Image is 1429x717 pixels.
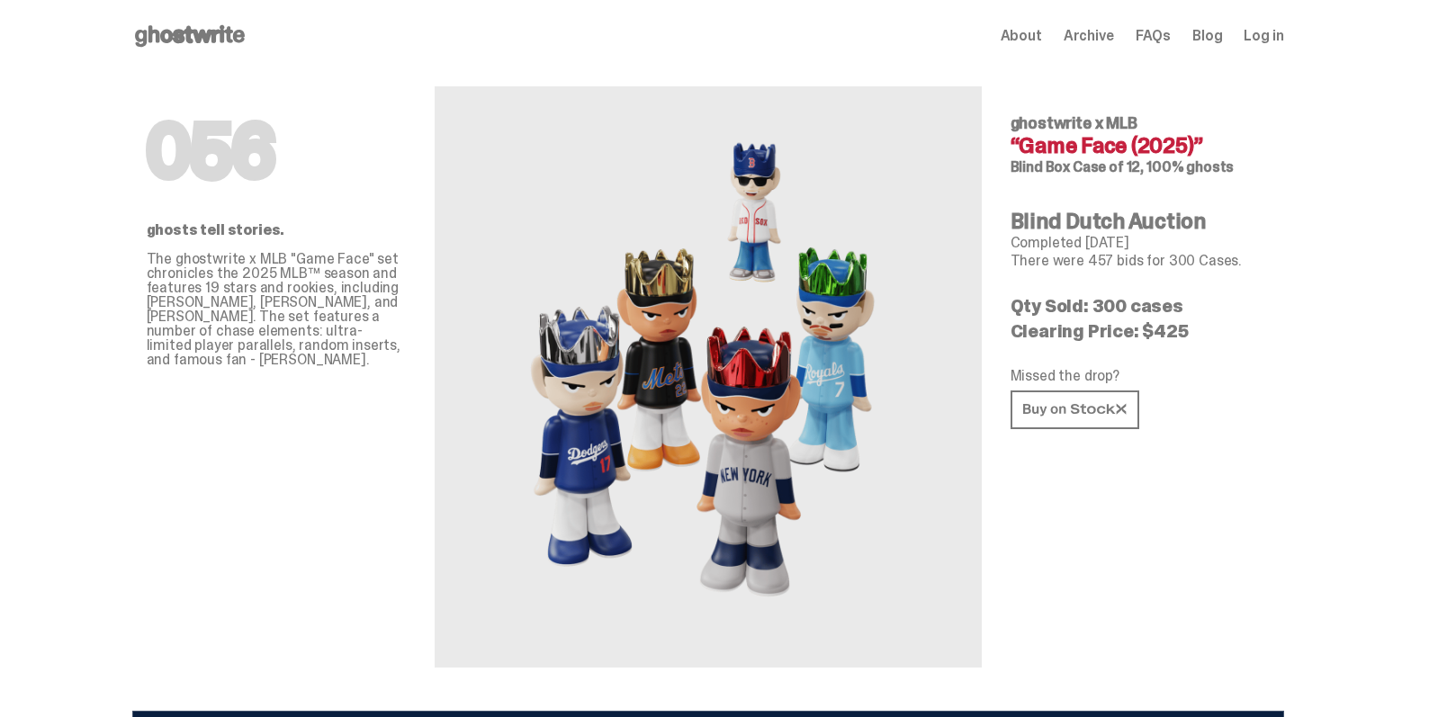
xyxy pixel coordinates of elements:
[1011,211,1270,232] h4: Blind Dutch Auction
[1011,297,1270,315] p: Qty Sold: 300 cases
[1001,29,1042,43] a: About
[1011,157,1071,176] span: Blind Box
[1011,236,1270,250] p: Completed [DATE]
[1011,112,1137,134] span: ghostwrite x MLB
[147,252,406,367] p: The ghostwrite x MLB "Game Face" set chronicles the 2025 MLB™ season and features 19 stars and ro...
[1244,29,1283,43] a: Log in
[1073,157,1234,176] span: Case of 12, 100% ghosts
[510,130,906,624] img: MLB&ldquo;Game Face (2025)&rdquo;
[147,115,406,187] h1: 056
[1011,254,1270,268] p: There were 457 bids for 300 Cases.
[1136,29,1171,43] a: FAQs
[1064,29,1114,43] a: Archive
[1011,135,1270,157] h4: “Game Face (2025)”
[1011,322,1270,340] p: Clearing Price: $425
[1192,29,1222,43] a: Blog
[1011,369,1270,383] p: Missed the drop?
[147,223,406,238] p: ghosts tell stories.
